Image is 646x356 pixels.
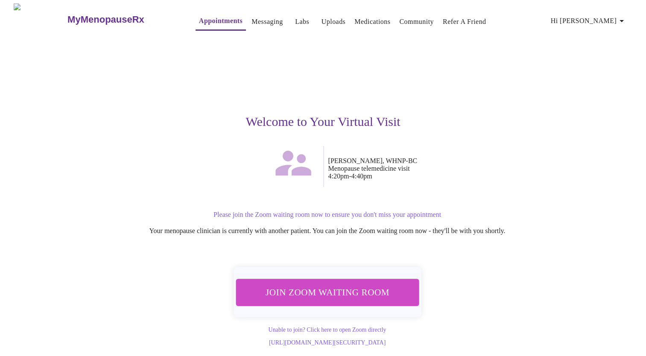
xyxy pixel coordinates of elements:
h3: Welcome to Your Virtual Visit [60,114,586,129]
a: Unable to join? Click here to open Zoom directly [268,327,386,333]
button: Messaging [248,13,286,30]
button: Labs [289,13,316,30]
span: Hi [PERSON_NAME] [551,15,627,27]
a: Uploads [322,16,346,28]
p: Please join the Zoom waiting room now to ensure you don't miss your appointment [69,211,586,219]
a: Labs [295,16,309,28]
img: MyMenopauseRx Logo [14,3,67,35]
a: Refer a Friend [443,16,486,28]
a: Appointments [199,15,243,27]
p: Your menopause clinician is currently with another patient. You can join the Zoom waiting room no... [69,227,586,235]
button: Hi [PERSON_NAME] [547,12,630,29]
a: Medications [354,16,390,28]
a: MyMenopauseRx [67,5,178,35]
a: [URL][DOMAIN_NAME][SECURITY_DATA] [269,339,386,346]
button: Medications [351,13,394,30]
a: Community [399,16,434,28]
button: Refer a Friend [439,13,490,30]
button: Community [396,13,437,30]
p: [PERSON_NAME], WHNP-BC Menopause telemedicine visit 4:20pm - 4:40pm [328,157,586,180]
h3: MyMenopauseRx [67,14,144,25]
button: Uploads [318,13,349,30]
a: Messaging [251,16,283,28]
span: Join Zoom Waiting Room [243,284,412,301]
button: Join Zoom Waiting Room [231,278,423,306]
button: Appointments [196,12,246,31]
